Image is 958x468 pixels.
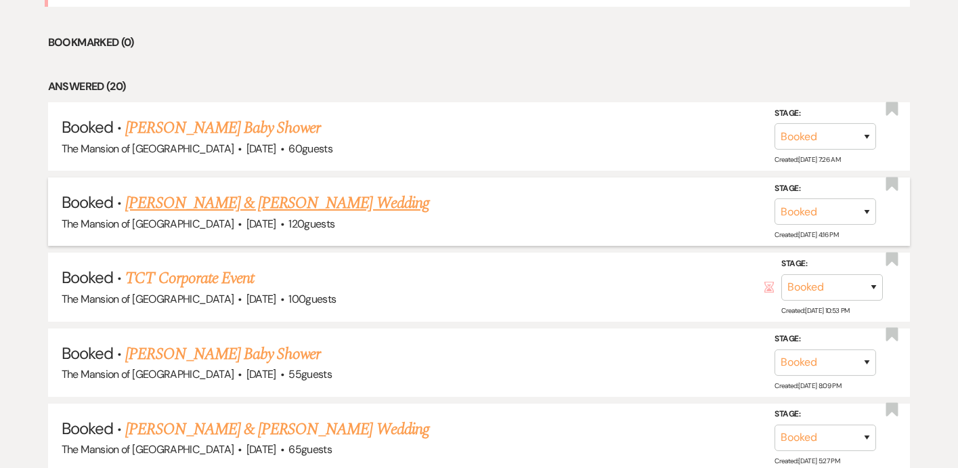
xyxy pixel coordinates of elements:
span: 55 guests [288,367,332,381]
span: Created: [DATE] 8:09 PM [775,381,841,390]
a: [PERSON_NAME] & [PERSON_NAME] Wedding [125,417,429,442]
span: The Mansion of [GEOGRAPHIC_DATA] [62,142,234,156]
li: Answered (20) [48,78,911,95]
span: 100 guests [288,292,336,306]
a: TCT Corporate Event [125,266,254,291]
span: Created: [DATE] 5:27 PM [775,456,840,465]
span: [DATE] [246,442,276,456]
span: The Mansion of [GEOGRAPHIC_DATA] [62,292,234,306]
span: Booked [62,192,113,213]
span: Booked [62,418,113,439]
label: Stage: [775,182,876,196]
span: The Mansion of [GEOGRAPHIC_DATA] [62,367,234,381]
label: Stage: [775,332,876,347]
span: Created: [DATE] 10:53 PM [781,305,849,314]
span: Booked [62,267,113,288]
span: [DATE] [246,142,276,156]
span: Booked [62,116,113,137]
span: Booked [62,343,113,364]
span: Created: [DATE] 7:26 AM [775,155,840,164]
span: 65 guests [288,442,332,456]
span: The Mansion of [GEOGRAPHIC_DATA] [62,442,234,456]
span: 60 guests [288,142,332,156]
a: [PERSON_NAME] & [PERSON_NAME] Wedding [125,191,429,215]
li: Bookmarked (0) [48,34,911,51]
span: The Mansion of [GEOGRAPHIC_DATA] [62,217,234,231]
label: Stage: [781,257,883,272]
a: [PERSON_NAME] Baby Shower [125,342,320,366]
span: [DATE] [246,367,276,381]
span: Created: [DATE] 4:16 PM [775,230,838,239]
label: Stage: [775,106,876,121]
span: 120 guests [288,217,334,231]
label: Stage: [775,407,876,422]
a: [PERSON_NAME] Baby Shower [125,116,320,140]
span: [DATE] [246,292,276,306]
span: [DATE] [246,217,276,231]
